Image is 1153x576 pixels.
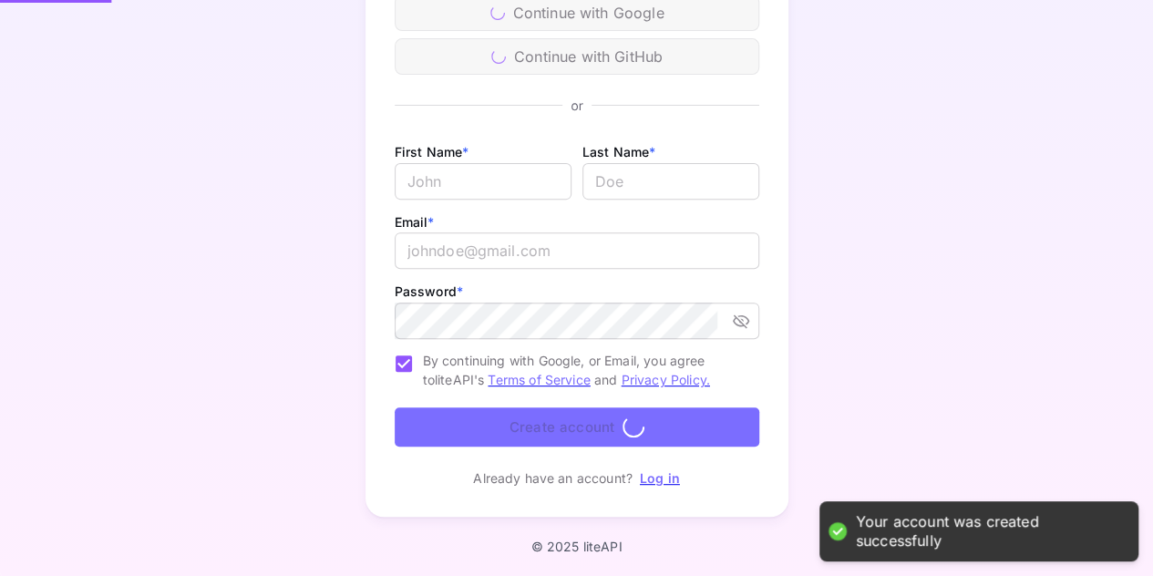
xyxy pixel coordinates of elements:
p: © 2025 liteAPI [530,539,622,554]
a: Log in [640,470,680,486]
label: Password [395,283,463,299]
label: First Name [395,144,469,159]
a: Privacy Policy. [622,372,710,387]
label: Email [395,214,435,230]
input: Doe [582,163,759,200]
label: Last Name [582,144,656,159]
div: Your account was created successfully [856,512,1120,550]
p: Already have an account? [473,468,633,488]
input: John [395,163,571,200]
div: Continue with GitHub [395,38,759,75]
button: toggle password visibility [725,304,757,337]
span: By continuing with Google, or Email, you agree to liteAPI's and [423,351,745,389]
a: Terms of Service [488,372,590,387]
input: johndoe@gmail.com [395,232,759,269]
